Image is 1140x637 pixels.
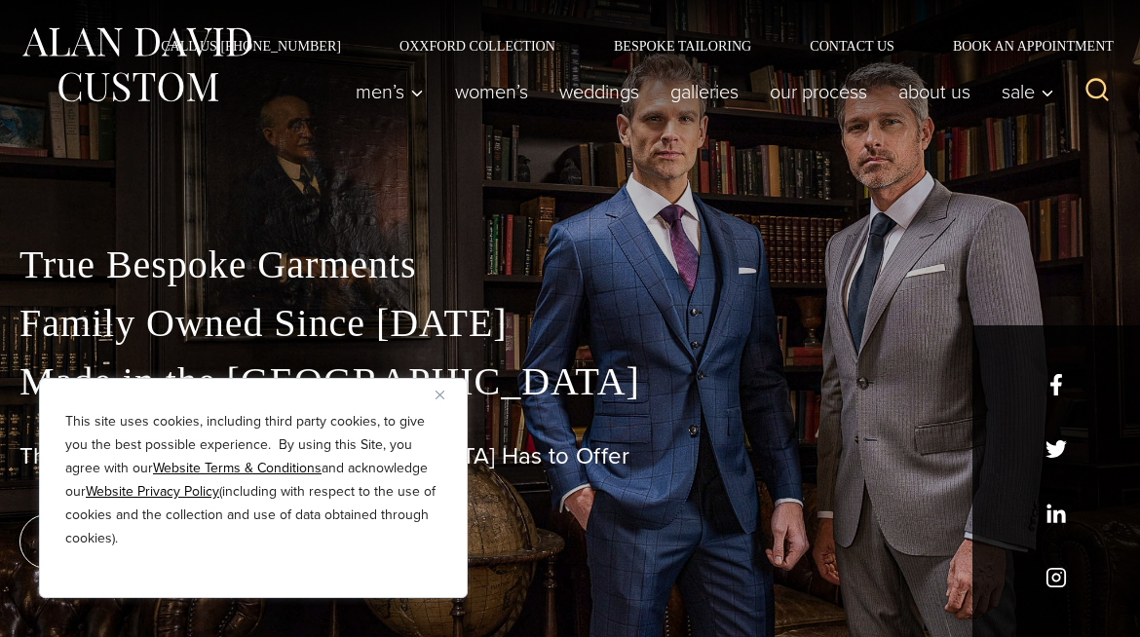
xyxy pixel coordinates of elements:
a: Women’s [439,72,544,111]
span: Sale [1002,82,1054,101]
a: Bespoke Tailoring [585,39,780,53]
a: Oxxford Collection [370,39,585,53]
a: Call Us [PHONE_NUMBER] [132,39,370,53]
p: True Bespoke Garments Family Owned Since [DATE] Made in the [GEOGRAPHIC_DATA] [19,236,1121,411]
a: weddings [544,72,655,111]
img: Alan David Custom [19,21,253,108]
a: Contact Us [780,39,924,53]
a: About Us [883,72,986,111]
nav: Primary Navigation [340,72,1064,111]
img: Close [436,391,444,399]
a: Galleries [655,72,754,111]
a: Website Privacy Policy [86,481,219,502]
h1: The Best Custom Suits [GEOGRAPHIC_DATA] Has to Offer [19,442,1121,470]
span: Men’s [356,82,424,101]
a: Website Terms & Conditions [153,458,322,478]
button: Close [436,383,459,406]
button: View Search Form [1074,68,1121,115]
a: Our Process [754,72,883,111]
nav: Secondary Navigation [132,39,1121,53]
a: book an appointment [19,514,292,569]
p: This site uses cookies, including third party cookies, to give you the best possible experience. ... [65,410,441,550]
a: Book an Appointment [924,39,1121,53]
